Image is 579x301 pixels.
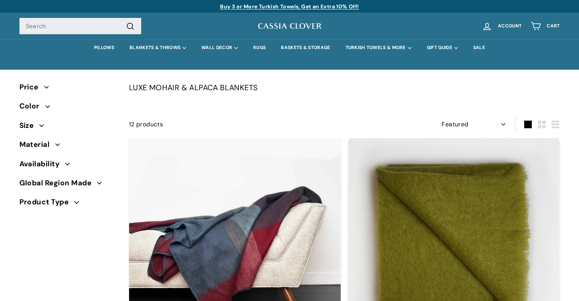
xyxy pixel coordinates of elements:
a: RUGS [246,39,273,56]
a: PILLOWS [86,39,122,56]
summary: BLANKETS & THROWS [122,39,194,56]
button: Color [19,99,117,118]
button: Material [19,137,117,156]
a: SALE [466,39,493,56]
span: Color [19,100,45,112]
a: Buy 3 or More Turkish Towels, Get an Extra 10% Off! [220,3,359,10]
button: Price [19,80,117,99]
a: BASKETS & STORAGE [273,39,338,56]
summary: GIFT GUIDE [419,39,466,56]
span: Cart [547,24,560,29]
a: Cart [526,15,564,37]
span: Price [19,81,44,93]
p: LUXE MOHAIR & ALPACA BLANKETS [129,81,560,94]
span: Material [19,139,56,150]
button: Global Region Made [19,175,117,194]
div: 12 products [129,119,345,129]
span: Global Region Made [19,177,97,189]
span: Product Type [19,196,75,208]
button: Availability [19,156,117,175]
button: Size [19,118,117,137]
span: Account [498,24,522,29]
span: Availability [19,158,65,170]
span: Size [19,120,40,131]
div: Primary [4,39,575,56]
a: Account [477,15,526,37]
button: Product Type [19,194,117,213]
summary: TURKISH TOWELS & MORE [338,39,419,56]
input: Search [19,18,141,35]
summary: WALL DECOR [194,39,246,56]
